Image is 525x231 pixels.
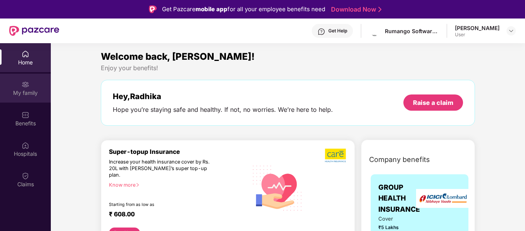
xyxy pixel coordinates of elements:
div: ₹ 608.00 [109,211,240,220]
div: [PERSON_NAME] [455,24,500,32]
div: Get Pazcare for all your employee benefits need [162,5,325,14]
div: Raise a claim [413,98,453,107]
span: GROUP HEALTH INSURANCE [378,182,420,215]
div: Get Help [328,28,347,34]
span: Welcome back, [PERSON_NAME]! [101,51,255,62]
strong: mobile app [196,5,227,13]
img: insurerLogo [416,189,470,208]
span: Company benefits [369,154,430,165]
span: ₹5 Lakhs [378,224,415,231]
span: right [135,183,140,187]
img: Stroke [378,5,381,13]
img: nehish%20logo.png [370,25,381,37]
div: User [455,32,500,38]
img: svg+xml;base64,PHN2ZyB4bWxucz0iaHR0cDovL3d3dy53My5vcmcvMjAwMC9zdmciIHhtbG5zOnhsaW5rPSJodHRwOi8vd3... [248,157,308,218]
img: svg+xml;base64,PHN2ZyBpZD0iSG9zcGl0YWxzIiB4bWxucz0iaHR0cDovL3d3dy53My5vcmcvMjAwMC9zdmciIHdpZHRoPS... [22,142,29,149]
div: Hey, Radhika [113,92,333,101]
img: svg+xml;base64,PHN2ZyBpZD0iQ2xhaW0iIHhtbG5zPSJodHRwOi8vd3d3LnczLm9yZy8yMDAwL3N2ZyIgd2lkdGg9IjIwIi... [22,172,29,180]
img: New Pazcare Logo [9,26,59,36]
div: Super-topup Insurance [109,148,248,155]
div: Increase your health insurance cover by Rs. 20L with [PERSON_NAME]’s super top-up plan. [109,159,214,179]
div: Enjoy your benefits! [101,64,475,72]
img: b5dec4f62d2307b9de63beb79f102df3.png [325,148,347,163]
img: svg+xml;base64,PHN2ZyBpZD0iSGVscC0zMngzMiIgeG1sbnM9Imh0dHA6Ly93d3cudzMub3JnLzIwMDAvc3ZnIiB3aWR0aD... [318,28,325,35]
a: Download Now [331,5,379,13]
img: svg+xml;base64,PHN2ZyB3aWR0aD0iMjAiIGhlaWdodD0iMjAiIHZpZXdCb3g9IjAgMCAyMCAyMCIgZmlsbD0ibm9uZSIgeG... [22,81,29,88]
img: svg+xml;base64,PHN2ZyBpZD0iSG9tZSIgeG1sbnM9Imh0dHA6Ly93d3cudzMub3JnLzIwMDAvc3ZnIiB3aWR0aD0iMjAiIG... [22,50,29,58]
div: Starting from as low as [109,202,215,207]
span: Cover [378,215,415,223]
div: Know more [109,182,243,187]
img: svg+xml;base64,PHN2ZyBpZD0iQmVuZWZpdHMiIHhtbG5zPSJodHRwOi8vd3d3LnczLm9yZy8yMDAwL3N2ZyIgd2lkdGg9Ij... [22,111,29,119]
div: Rumango Software And Consulting Services Private Limited [385,27,439,35]
img: Logo [149,5,157,13]
div: Hope you’re staying safe and healthy. If not, no worries. We’re here to help. [113,106,333,114]
img: svg+xml;base64,PHN2ZyBpZD0iRHJvcGRvd24tMzJ4MzIiIHhtbG5zPSJodHRwOi8vd3d3LnczLm9yZy8yMDAwL3N2ZyIgd2... [508,28,514,34]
